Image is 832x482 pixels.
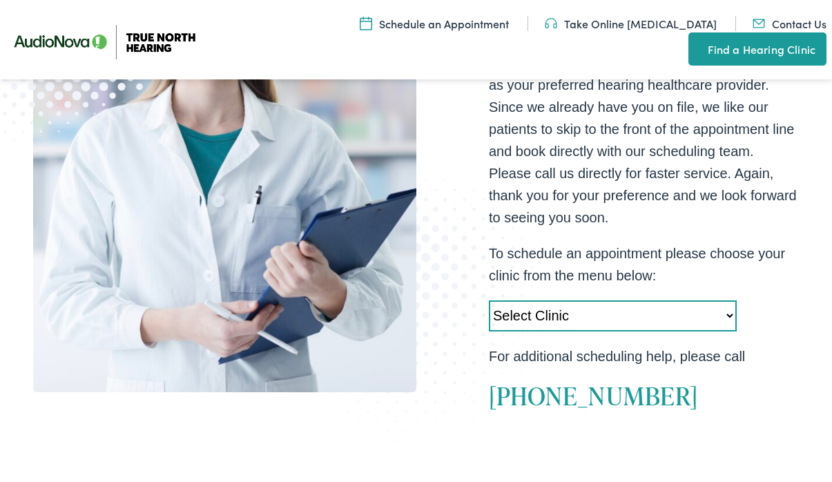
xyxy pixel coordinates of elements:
[545,16,557,31] img: Headphones icon in color code ffb348
[489,345,799,367] p: For additional scheduling help, please call
[360,16,509,31] a: Schedule an Appointment
[489,242,799,287] p: To schedule an appointment please choose your clinic from the menu below:
[753,16,765,31] img: Mail icon in color code ffb348, used for communication purposes
[489,378,698,413] a: [PHONE_NUMBER]
[753,16,826,31] a: Contact Us
[545,16,717,31] a: Take Online [MEDICAL_DATA]
[688,41,701,57] img: utility icon
[360,16,372,31] img: Icon symbolizing a calendar in color code ffb348
[489,52,799,229] p: Thank you for choosing TRUE NORTH HEARING as your preferred hearing healthcare provider. Since we...
[688,32,826,66] a: Find a Hearing Clinic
